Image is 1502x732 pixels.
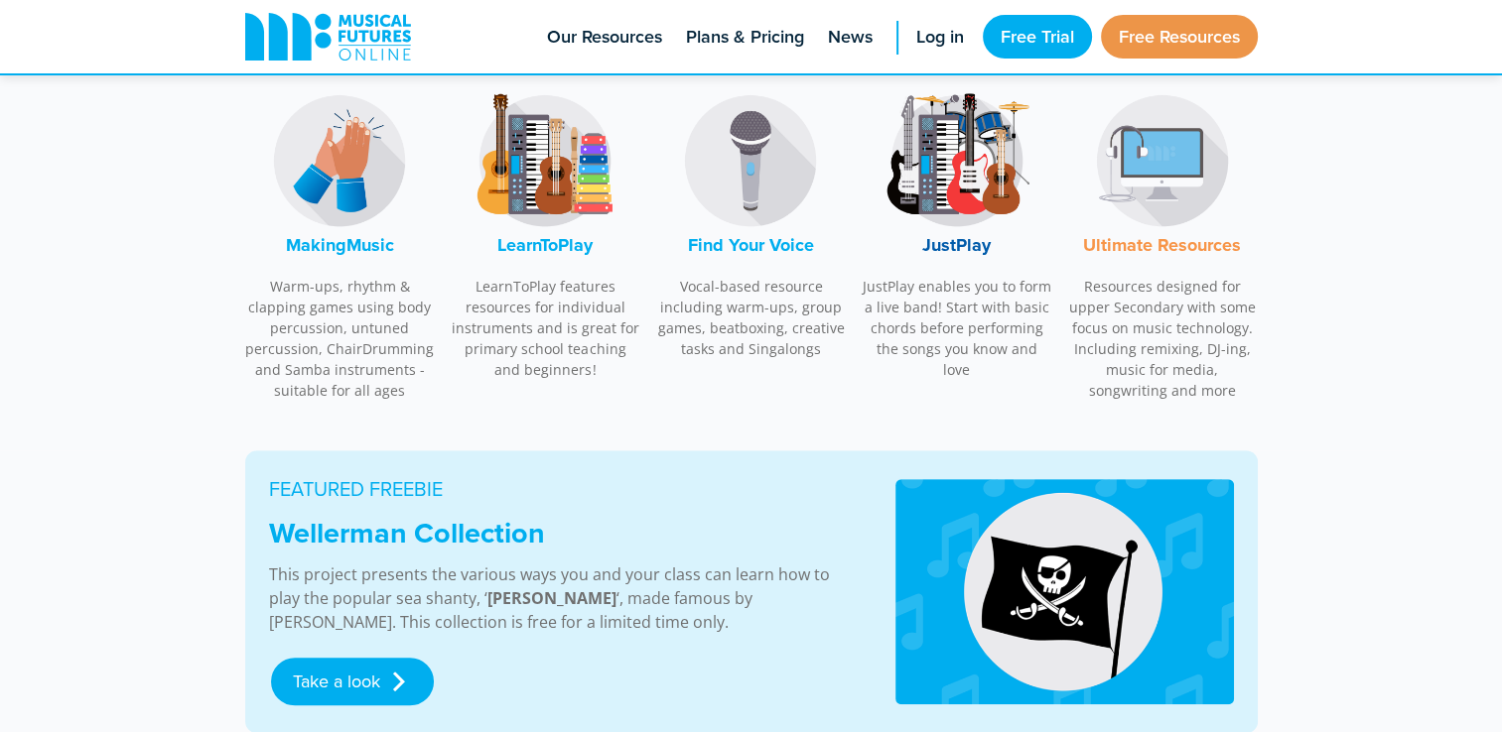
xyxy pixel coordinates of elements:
span: Plans & Pricing [686,24,804,51]
p: FEATURED FREEBIE [269,474,848,504]
span: News [828,24,873,51]
img: Music Technology Logo [1088,86,1237,235]
strong: Wellerman Collection [269,512,545,553]
p: Warm-ups, rhythm & clapping games using body percussion, untuned percussion, ChairDrumming and Sa... [245,276,436,401]
font: MakingMusic [286,232,394,258]
font: Ultimate Resources [1083,232,1241,258]
p: This project presents the various ways you and your class can learn how to play the popular sea s... [269,562,848,634]
a: Free Resources [1101,15,1258,59]
span: Log in [916,24,964,51]
img: LearnToPlay Logo [471,86,619,235]
img: JustPlay Logo [883,86,1031,235]
img: Find Your Voice Logo [676,86,825,235]
p: JustPlay enables you to form a live band! Start with basic chords before performing the songs you... [862,276,1052,380]
a: Take a look [271,658,434,705]
font: Find Your Voice [688,232,814,258]
a: JustPlay LogoJustPlay JustPlay enables you to form a live band! Start with basic chords before pe... [862,76,1052,391]
span: Our Resources [547,24,662,51]
p: Vocal-based resource including warm-ups, group games, beatboxing, creative tasks and Singalongs [656,276,847,359]
font: LearnToPlay [497,232,593,258]
p: LearnToPlay features resources for individual instruments and is great for primary school teachin... [451,276,641,380]
font: JustPlay [922,232,991,258]
a: LearnToPlay LogoLearnToPlay LearnToPlay features resources for individual instruments and is grea... [451,76,641,391]
img: MakingMusic Logo [265,86,414,235]
strong: [PERSON_NAME] [487,587,616,609]
a: Free Trial [983,15,1092,59]
a: Find Your Voice LogoFind Your Voice Vocal-based resource including warm-ups, group games, beatbox... [656,76,847,370]
a: Music Technology LogoUltimate Resources Resources designed for upper Secondary with some focus on... [1067,76,1258,412]
p: Resources designed for upper Secondary with some focus on music technology. Including remixing, D... [1067,276,1258,401]
a: MakingMusic LogoMakingMusic Warm-ups, rhythm & clapping games using body percussion, untuned perc... [245,76,436,412]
